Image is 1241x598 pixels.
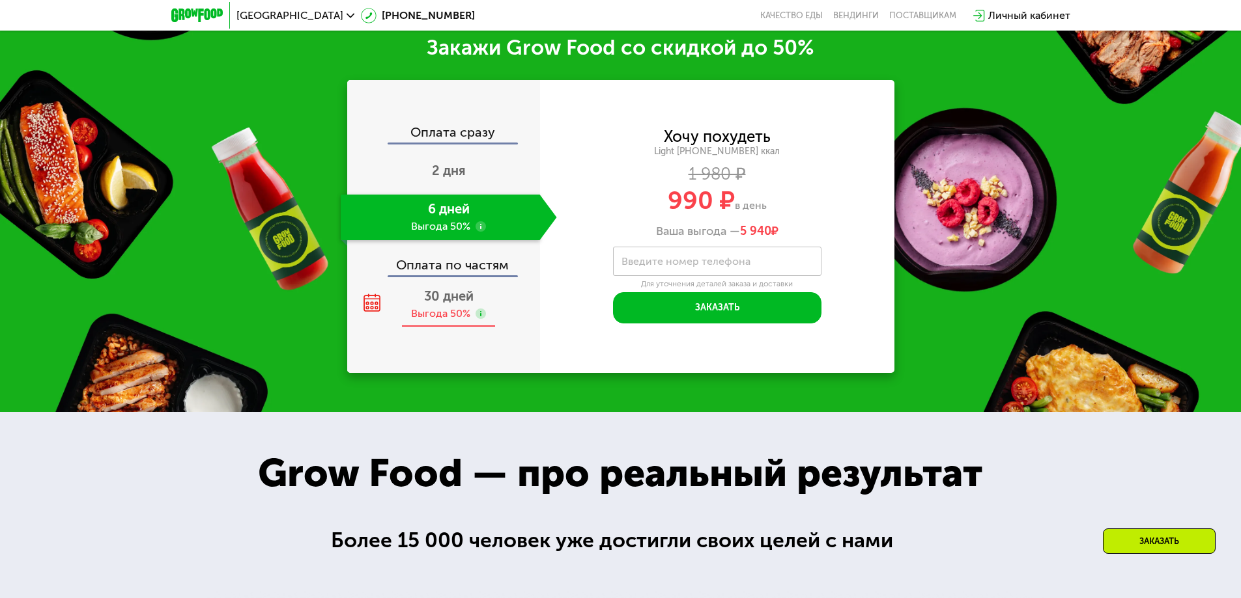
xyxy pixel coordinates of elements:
[540,146,894,157] div: Light [PHONE_NUMBER] ккал
[432,163,466,178] span: 2 дня
[833,10,879,21] a: Вендинги
[1103,528,1216,554] div: Заказать
[668,185,735,215] span: 990 ₽
[540,224,894,239] div: Ваша выгода —
[740,224,771,238] span: 5 940
[740,224,778,239] span: ₽
[361,8,475,23] a: [PHONE_NUMBER]
[349,126,540,143] div: Оплата сразу
[331,524,910,556] div: Более 15 000 человек уже достигли своих целей с нами
[889,10,956,21] div: поставщикам
[540,167,894,182] div: 1 980 ₽
[760,10,823,21] a: Качество еды
[349,245,540,275] div: Оплата по частям
[613,292,821,323] button: Заказать
[664,129,771,144] div: Хочу похудеть
[411,306,470,321] div: Выгода 50%
[236,10,343,21] span: [GEOGRAPHIC_DATA]
[613,279,821,290] div: Для уточнения деталей заказа и доставки
[735,199,767,211] span: в день
[229,444,1011,502] div: Grow Food — про реальный результат
[424,288,474,304] span: 30 дней
[988,8,1070,23] div: Личный кабинет
[621,258,750,265] label: Введите номер телефона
